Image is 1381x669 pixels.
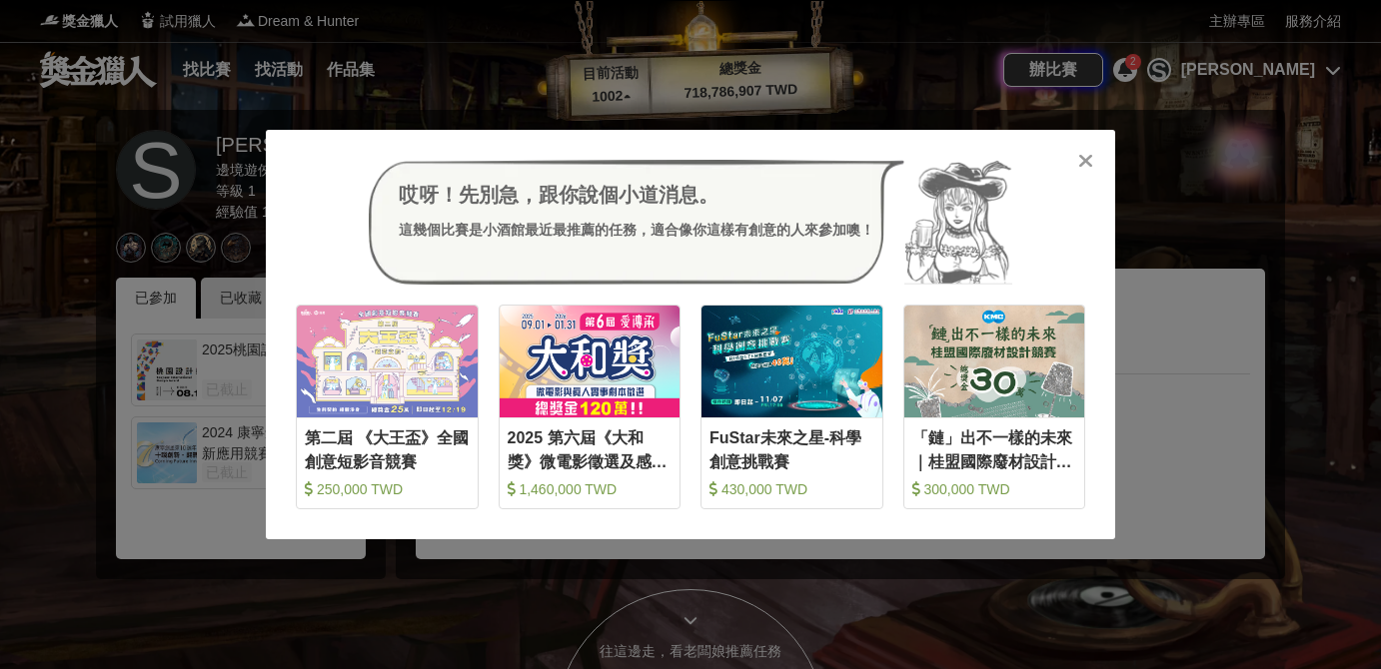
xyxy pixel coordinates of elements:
img: Cover Image [297,306,478,416]
a: Cover Image「鏈」出不一樣的未來｜桂盟國際廢材設計競賽 300,000 TWD [903,305,1086,509]
img: Cover Image [701,306,882,416]
div: 2025 第六屆《大和獎》微電影徵選及感人實事分享 [508,426,673,471]
img: Cover Image [904,306,1085,416]
div: 第二屆 《大王盃》全國創意短影音競賽 [305,426,470,471]
div: 430,000 TWD [709,479,874,499]
img: Cover Image [500,306,681,416]
div: 250,000 TWD [305,479,470,499]
a: Cover Image2025 第六屆《大和獎》微電影徵選及感人實事分享 1,460,000 TWD [499,305,682,509]
div: 「鏈」出不一樣的未來｜桂盟國際廢材設計競賽 [912,426,1077,471]
div: 1,460,000 TWD [508,479,673,499]
div: 300,000 TWD [912,479,1077,499]
img: Avatar [904,160,1012,286]
a: Cover ImageFuStar未來之星-科學創意挑戰賽 430,000 TWD [700,305,883,509]
div: FuStar未來之星-科學創意挑戰賽 [709,426,874,471]
div: 這幾個比賽是小酒館最近最推薦的任務，適合像你這樣有創意的人來參加噢！ [399,220,874,241]
div: 哎呀！先別急，跟你說個小道消息。 [399,180,874,210]
a: Cover Image第二屆 《大王盃》全國創意短影音競賽 250,000 TWD [296,305,479,509]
